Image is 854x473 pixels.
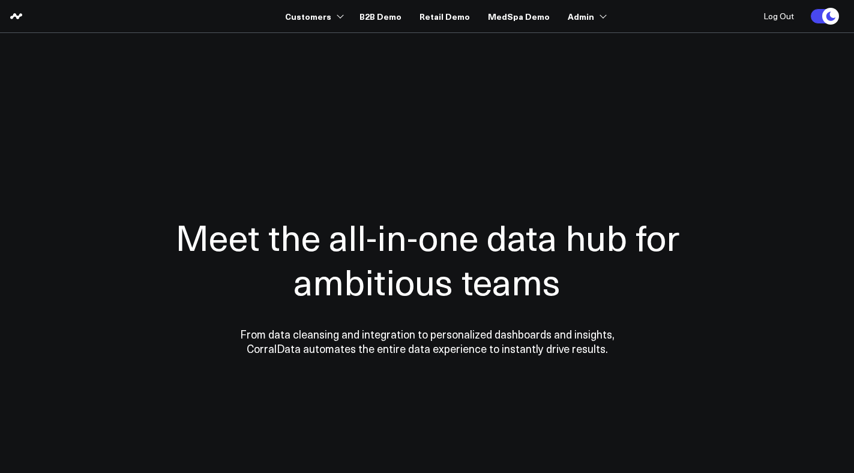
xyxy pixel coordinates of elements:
h1: Meet the all-in-one data hub for ambitious teams [133,214,721,303]
a: Retail Demo [419,5,470,27]
a: MedSpa Demo [488,5,550,27]
p: From data cleansing and integration to personalized dashboards and insights, CorralData automates... [214,327,640,356]
a: Admin [568,5,604,27]
a: Customers [285,5,341,27]
a: B2B Demo [359,5,401,27]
